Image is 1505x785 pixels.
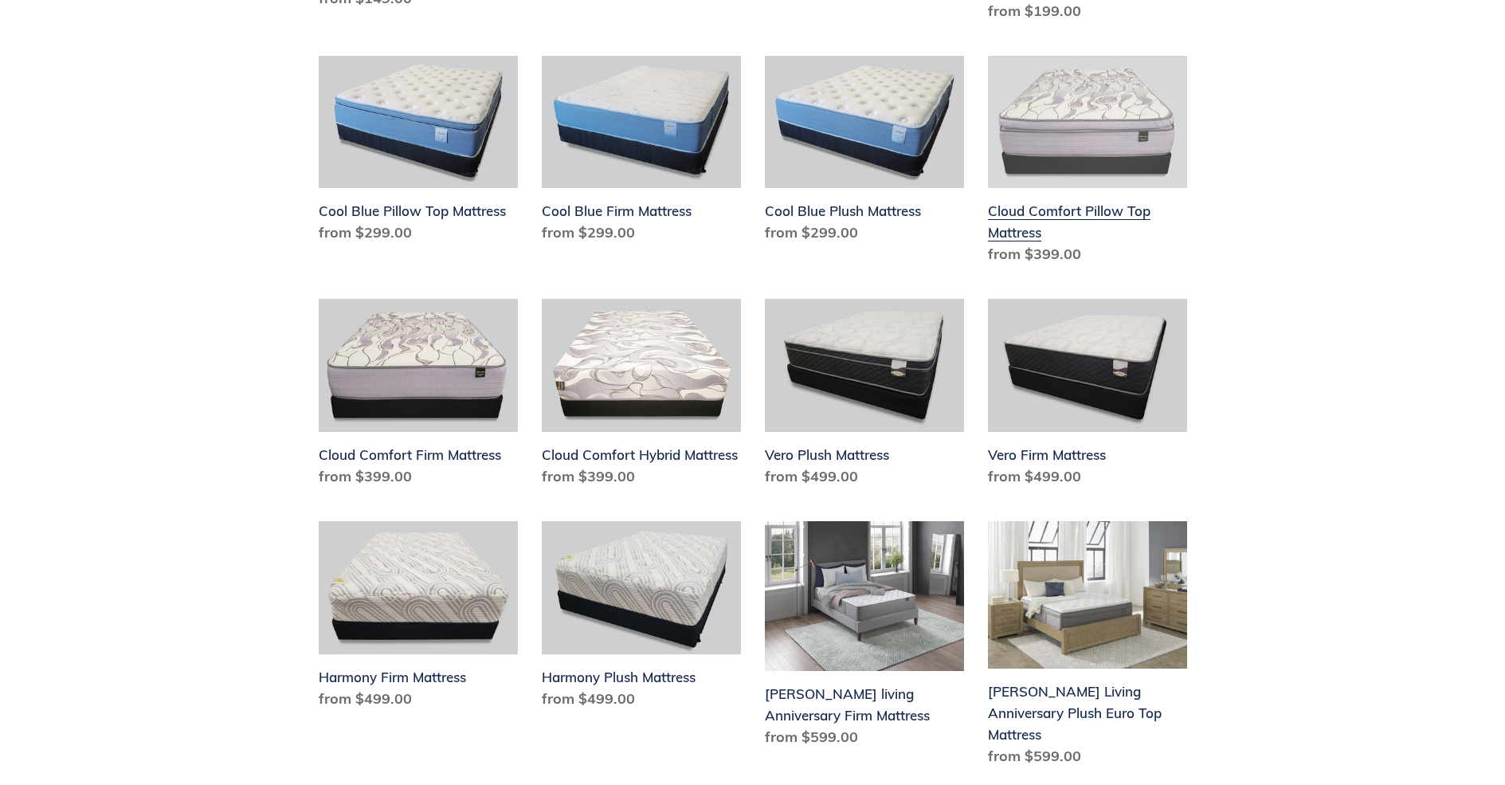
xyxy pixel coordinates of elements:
a: Cool Blue Firm Mattress [542,56,741,250]
a: Cloud Comfort Firm Mattress [319,299,518,493]
a: Cloud Comfort Pillow Top Mattress [988,56,1187,272]
a: Cool Blue Plush Mattress [765,56,964,250]
a: Cool Blue Pillow Top Mattress [319,56,518,250]
a: Harmony Firm Mattress [319,521,518,716]
a: Scott Living Anniversary Plush Euro Top Mattress [988,521,1187,773]
a: Harmony Plush Mattress [542,521,741,716]
a: Cloud Comfort Hybrid Mattress [542,299,741,493]
a: Scott living Anniversary Firm Mattress [765,521,964,754]
a: Vero Plush Mattress [765,299,964,493]
a: Vero Firm Mattress [988,299,1187,493]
